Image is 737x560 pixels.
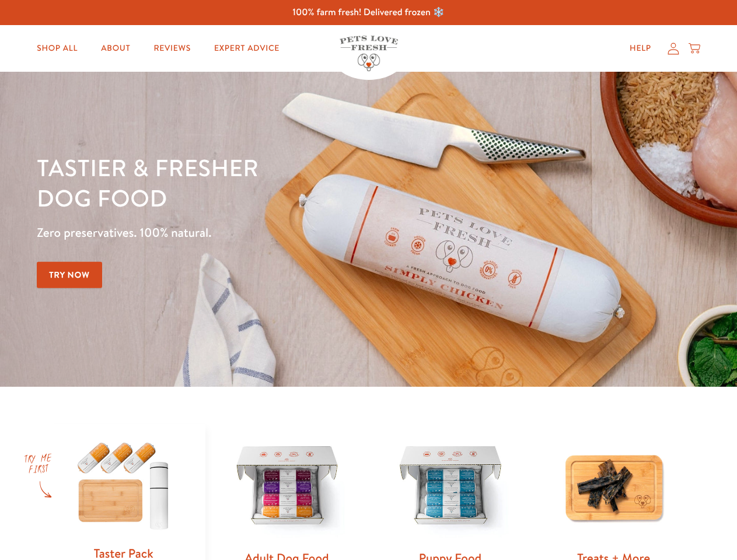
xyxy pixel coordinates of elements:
a: Expert Advice [205,37,289,60]
a: Help [620,37,661,60]
a: About [92,37,139,60]
h1: Tastier & fresher dog food [37,152,479,213]
p: Zero preservatives. 100% natural. [37,222,479,243]
a: Shop All [27,37,87,60]
a: Reviews [144,37,200,60]
a: Try Now [37,262,102,288]
img: Pets Love Fresh [340,36,398,71]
